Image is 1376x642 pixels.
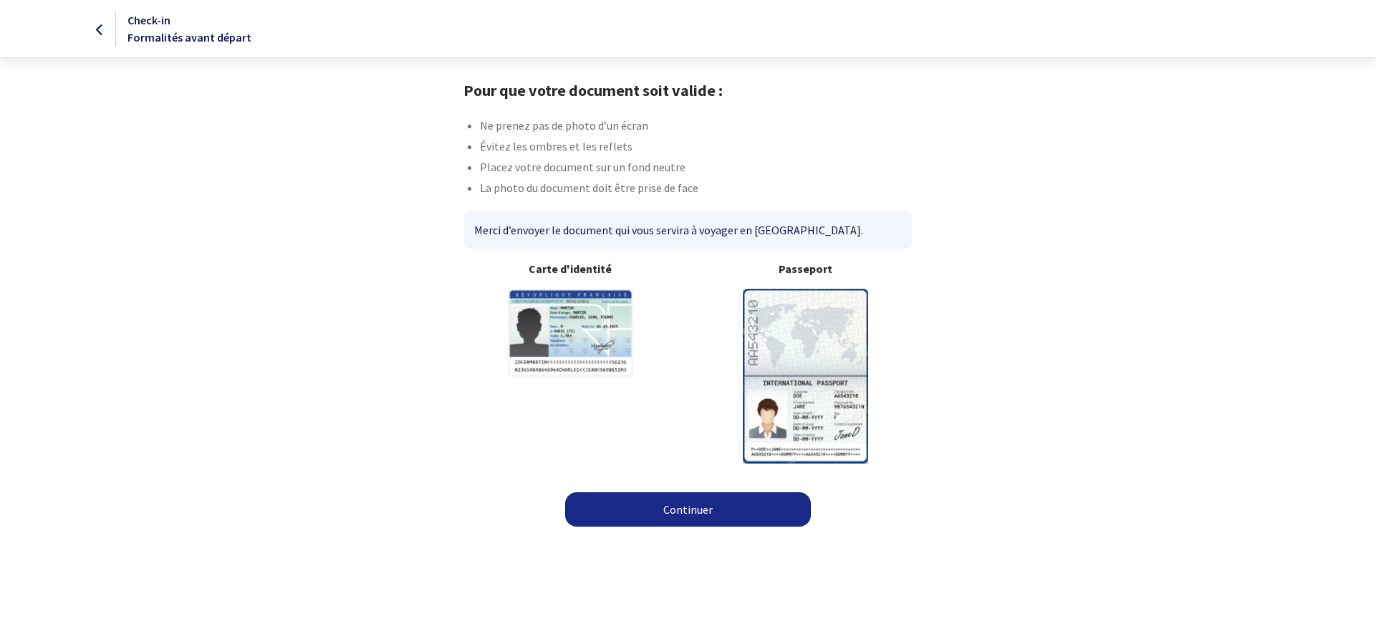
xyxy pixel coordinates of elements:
[464,260,677,277] b: Carte d'identité
[480,179,913,200] li: La photo du document doit être prise de face
[480,117,913,138] li: Ne prenez pas de photo d’un écran
[128,13,251,44] span: Check-in Formalités avant départ
[743,289,868,463] img: illuPasseport.svg
[508,289,633,377] img: illuCNI.svg
[700,260,913,277] b: Passeport
[464,211,912,249] div: Merci d’envoyer le document qui vous servira à voyager en [GEOGRAPHIC_DATA].
[565,492,811,527] a: Continuer
[480,158,913,179] li: Placez votre document sur un fond neutre
[463,81,913,100] h1: Pour que votre document soit valide :
[480,138,913,158] li: Évitez les ombres et les reflets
